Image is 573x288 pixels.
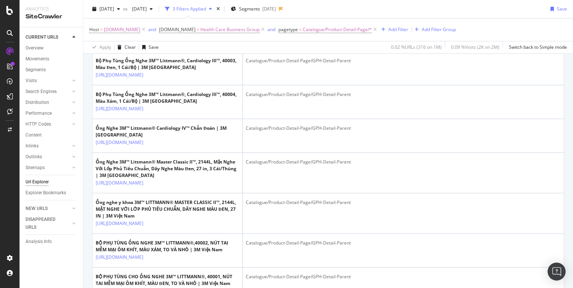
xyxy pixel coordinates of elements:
div: DISAPPEARED URLS [26,216,63,231]
a: Url Explorer [26,178,78,186]
div: Analysis Info [26,238,52,246]
div: Catalogue/Product-Detail-Page/GPH-Detail-Parent [246,91,561,98]
div: Save [149,44,159,50]
div: Ống Nghe 3M™ Littmann® Cardiology IV™ Chẩn Đoán | 3M [GEOGRAPHIC_DATA] [96,125,239,138]
a: [URL][DOMAIN_NAME] [96,179,143,187]
a: Visits [26,77,70,85]
div: Segments [26,66,46,74]
span: [DOMAIN_NAME] [104,24,140,35]
button: Save [139,41,159,53]
div: SiteCrawler [26,12,77,21]
div: HTTP Codes [26,120,51,128]
span: Host [89,26,99,33]
div: Inlinks [26,142,39,150]
div: Clear [125,44,136,50]
a: [URL][DOMAIN_NAME] [96,105,143,112]
div: Content [26,131,42,139]
div: Catalogue/Product-Detail-Page/GPH-Detail-Parent [246,57,561,64]
a: [URL][DOMAIN_NAME] [96,71,143,79]
a: [URL][DOMAIN_NAME] [96,139,143,146]
a: Segments [26,66,78,74]
div: 3 Filters Applied [173,6,206,12]
button: Switch back to Simple mode [506,41,567,53]
a: Outlinks [26,153,70,161]
a: [URL][DOMAIN_NAME] [96,220,143,227]
div: Visits [26,77,37,85]
a: Movements [26,55,78,63]
a: [URL][DOMAIN_NAME] [96,253,143,261]
button: [DATE] [89,3,123,15]
a: Inlinks [26,142,70,150]
span: Segments [239,6,260,12]
div: Search Engines [26,88,57,96]
button: Apply [89,41,111,53]
div: Open Intercom Messenger [547,262,565,280]
button: and [268,26,275,33]
button: Add Filter [378,25,408,34]
a: NEW URLS [26,205,70,213]
div: BỘ PHỤ TÙNG ỐNG NGHE 3M™ LITTMANN®,40002, NÚT TAI MỀM MẠI ÔM KHÍT, MÀU XÁM, TO VÀ NHỎ | 3M Việt Nam [96,240,239,253]
div: CURRENT URLS [26,33,58,41]
div: Performance [26,109,52,117]
div: Bộ Phụ Tùng Ống Nghe 3M™ Littmann®, Cardiology III™, 40003, Màu Đen, 1 Cái/Bộ | 3M [GEOGRAPHIC_DATA] [96,57,239,71]
a: Distribution [26,99,70,106]
div: BỘ PHỤ TÙNG CHO ỐNG NGHE 3M™ LITTMANN®, 40001, NÚT TAI MỀM MẠI ÔM KHÍT, MÀU ĐEN, TO VÀ NHỎ | 3M V... [96,273,239,287]
div: Movements [26,55,49,63]
a: CURRENT URLS [26,33,70,41]
a: Sitemaps [26,164,70,172]
a: Analysis Info [26,238,78,246]
div: Catalogue/Product-Detail-Page/GPH-Detail-Parent [246,199,561,206]
span: [DOMAIN_NAME] [159,26,196,33]
div: Url Explorer [26,178,49,186]
span: pagetype [278,26,298,33]
button: Segments[DATE] [228,3,279,15]
span: = [197,26,199,33]
div: 0.09 % Visits ( 2K on 2M ) [451,44,499,50]
span: vs [123,6,129,12]
a: Search Engines [26,88,70,96]
div: Outlinks [26,153,42,161]
span: = [299,26,302,33]
div: [DATE] [262,6,276,12]
div: NEW URLS [26,205,48,213]
a: DISAPPEARED URLS [26,216,70,231]
div: Overview [26,44,44,52]
div: Sitemaps [26,164,45,172]
a: Explorer Bookmarks [26,189,78,197]
div: Analytics [26,6,77,12]
button: Clear [114,41,136,53]
div: Distribution [26,99,49,106]
div: 0.02 % URLs ( 316 on 1M ) [391,44,442,50]
button: [DATE] [129,3,156,15]
a: Performance [26,109,70,117]
button: 3 Filters Applied [162,3,215,15]
div: times [215,5,221,13]
div: Catalogue/Product-Detail-Page/GPH-Detail-Parent [246,125,561,132]
span: = [100,26,103,33]
div: Save [557,6,567,12]
span: 2024 Aug. 25th [99,6,114,12]
div: Catalogue/Product-Detail-Page/GPH-Detail-Parent [246,273,561,280]
a: Overview [26,44,78,52]
div: Ống nghe y khoa 3M™ LITTMANN® MASTER CLASSIC II™, 2144L, MẶT NGHE VỚI LỚP PHỦ TIÊU CHUẨN, DÂY NGH... [96,199,239,219]
div: Bộ Phụ Tùng Ống Nghe 3M™ Littmann®, Cardiology III™, 40004, Màu Xám, 1 Cái/Bộ | 3M [GEOGRAPHIC_DATA] [96,91,239,105]
div: Add Filter Group [422,26,456,33]
a: Content [26,131,78,139]
span: Health Care Business Group [200,24,260,35]
div: Catalogue/Product-Detail-Page/GPH-Detail-Parent [246,240,561,246]
div: Explorer Bookmarks [26,189,66,197]
div: Catalogue/Product-Detail-Page/GPH-Detail-Parent [246,159,561,165]
button: and [148,26,156,33]
div: Ống Nghe 3M™ Littmann® Master Classic II™, 2144L, Mặt Nghe Với Lớp Phủ Tiêu Chuẩn, Dây Nghe Màu Đ... [96,159,239,179]
div: Switch back to Simple mode [509,44,567,50]
div: Add Filter [388,26,408,33]
a: HTTP Codes [26,120,70,128]
div: Apply [99,44,111,50]
button: Add Filter Group [412,25,456,34]
span: Catalogue/Product-Detail-Page/* [303,24,372,35]
span: 2024 May. 26th [129,6,147,12]
button: Save [547,3,567,15]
